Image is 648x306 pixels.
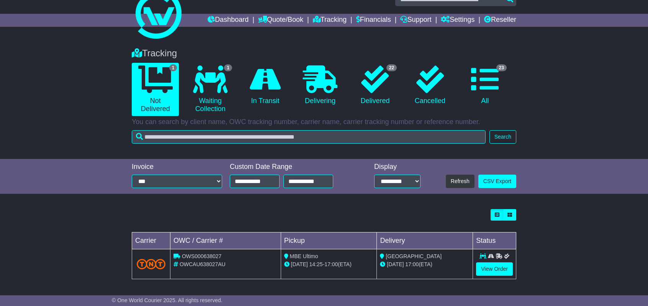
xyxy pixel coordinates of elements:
div: Custom Date Range [230,163,353,171]
span: [DATE] [291,261,308,267]
div: (ETA) [380,260,470,268]
span: 14:25 [309,261,323,267]
a: 1 Waiting Collection [187,63,234,116]
a: Financials [356,14,391,27]
span: OWCAU638027AU [180,261,226,267]
a: Dashboard [208,14,249,27]
a: 22 Delivered [352,63,399,108]
a: Settings [441,14,475,27]
span: 23 [496,64,507,71]
div: Tracking [128,48,520,59]
a: Support [400,14,431,27]
p: You can search by client name, OWC tracking number, carrier name, carrier tracking number or refe... [132,118,516,126]
div: Display [374,163,421,171]
a: Reseller [484,14,516,27]
a: Tracking [313,14,347,27]
span: © One World Courier 2025. All rights reserved. [112,297,223,303]
span: OWS000638027 [182,253,222,259]
a: Quote/Book [258,14,303,27]
span: MBE Ultimo [290,253,318,259]
td: OWC / Carrier # [170,232,281,249]
a: CSV Export [478,175,516,188]
td: Carrier [132,232,170,249]
div: Invoice [132,163,222,171]
a: In Transit [242,63,289,108]
a: Cancelled [406,63,453,108]
div: - (ETA) [284,260,374,268]
span: 17:00 [324,261,338,267]
span: 17:00 [405,261,419,267]
button: Search [489,130,516,144]
td: Delivery [377,232,473,249]
span: 22 [386,64,397,71]
span: [DATE] [387,261,404,267]
a: Delivering [296,63,344,108]
td: Status [473,232,516,249]
a: View Order [476,262,513,276]
a: 1 Not Delivered [132,63,179,116]
img: TNT_Domestic.png [137,259,165,269]
span: 1 [224,64,232,71]
a: 23 All [461,63,509,108]
td: Pickup [281,232,377,249]
button: Refresh [446,175,475,188]
span: [GEOGRAPHIC_DATA] [386,253,442,259]
span: 1 [169,64,177,71]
